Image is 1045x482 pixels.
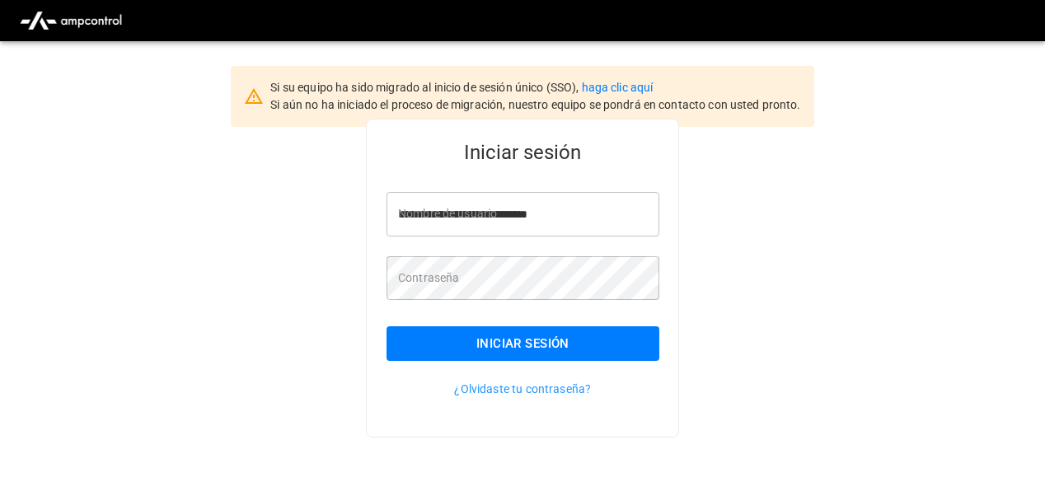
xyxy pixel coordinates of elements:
span: Si aún no ha iniciado el proceso de migración, nuestro equipo se pondrá en contacto con usted pro... [270,98,800,111]
h5: Iniciar sesión [387,139,659,166]
span: Si su equipo ha sido migrado al inicio de sesión único (SSO), [270,81,581,94]
img: ampcontrol.io logo [13,5,129,36]
button: Iniciar sesión [387,326,659,361]
p: ¿Olvidaste tu contraseña? [387,381,659,397]
a: haga clic aquí [582,81,654,94]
